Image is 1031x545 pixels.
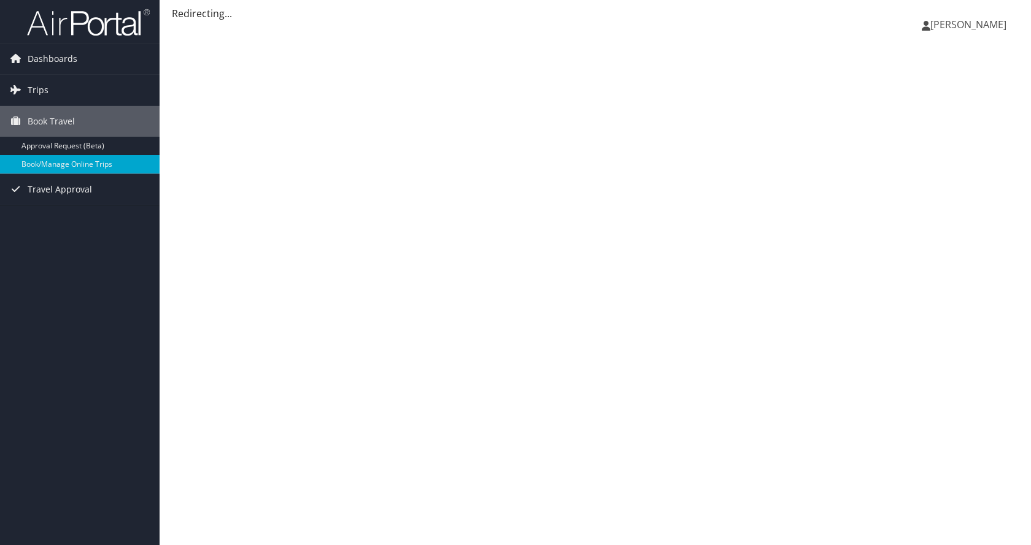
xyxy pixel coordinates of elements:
span: [PERSON_NAME] [930,18,1006,31]
span: Book Travel [28,106,75,137]
span: Travel Approval [28,174,92,205]
span: Trips [28,75,48,105]
img: airportal-logo.png [27,8,150,37]
div: Redirecting... [172,6,1019,21]
span: Dashboards [28,44,77,74]
a: [PERSON_NAME] [922,6,1019,43]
